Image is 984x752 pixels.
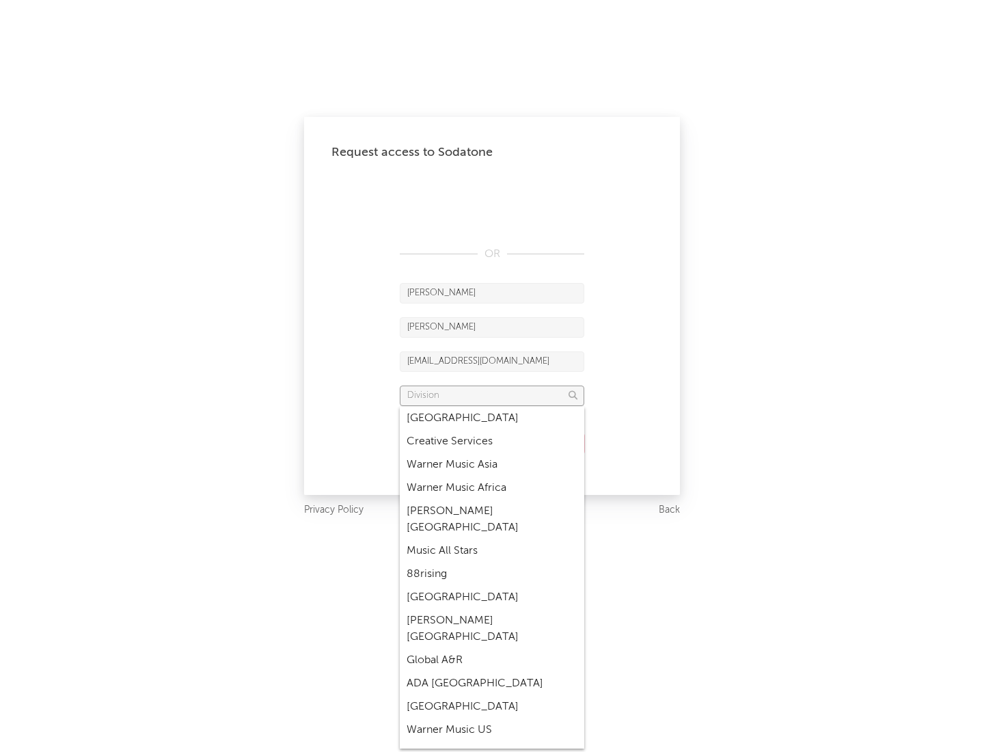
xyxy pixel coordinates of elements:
[400,407,584,430] div: [GEOGRAPHIC_DATA]
[400,283,584,304] input: First Name
[400,563,584,586] div: 88rising
[400,476,584,500] div: Warner Music Africa
[400,649,584,672] div: Global A&R
[400,586,584,609] div: [GEOGRAPHIC_DATA]
[400,695,584,719] div: [GEOGRAPHIC_DATA]
[400,719,584,742] div: Warner Music US
[400,317,584,338] input: Last Name
[400,246,584,263] div: OR
[400,430,584,453] div: Creative Services
[400,351,584,372] input: Email
[400,609,584,649] div: [PERSON_NAME] [GEOGRAPHIC_DATA]
[331,144,653,161] div: Request access to Sodatone
[304,502,364,519] a: Privacy Policy
[400,539,584,563] div: Music All Stars
[400,500,584,539] div: [PERSON_NAME] [GEOGRAPHIC_DATA]
[659,502,680,519] a: Back
[400,453,584,476] div: Warner Music Asia
[400,386,584,406] input: Division
[400,672,584,695] div: ADA [GEOGRAPHIC_DATA]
